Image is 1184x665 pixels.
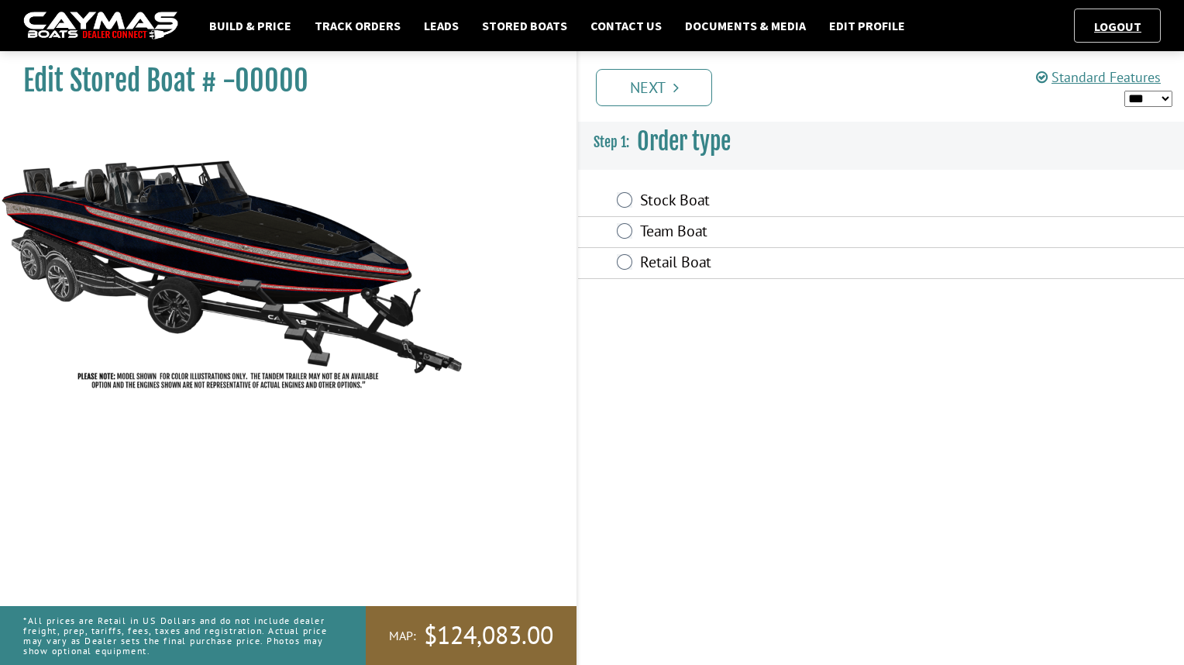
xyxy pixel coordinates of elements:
[1036,68,1161,86] a: Standard Features
[389,628,416,644] span: MAP:
[640,222,966,244] label: Team Boat
[366,606,577,665] a: MAP:$124,083.00
[474,16,575,36] a: Stored Boats
[592,67,1184,106] ul: Pagination
[1086,19,1149,34] a: Logout
[677,16,814,36] a: Documents & Media
[23,12,178,40] img: caymas-dealer-connect-2ed40d3bc7270c1d8d7ffb4b79bf05adc795679939227970def78ec6f6c03838.gif
[201,16,299,36] a: Build & Price
[596,69,712,106] a: Next
[640,253,966,275] label: Retail Boat
[578,113,1184,171] h3: Order type
[583,16,669,36] a: Contact Us
[416,16,466,36] a: Leads
[307,16,408,36] a: Track Orders
[640,191,966,213] label: Stock Boat
[23,608,331,664] p: *All prices are Retail in US Dollars and do not include dealer freight, prep, tariffs, fees, taxe...
[821,16,913,36] a: Edit Profile
[23,64,538,98] h1: Edit Stored Boat # -00000
[424,619,553,652] span: $124,083.00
